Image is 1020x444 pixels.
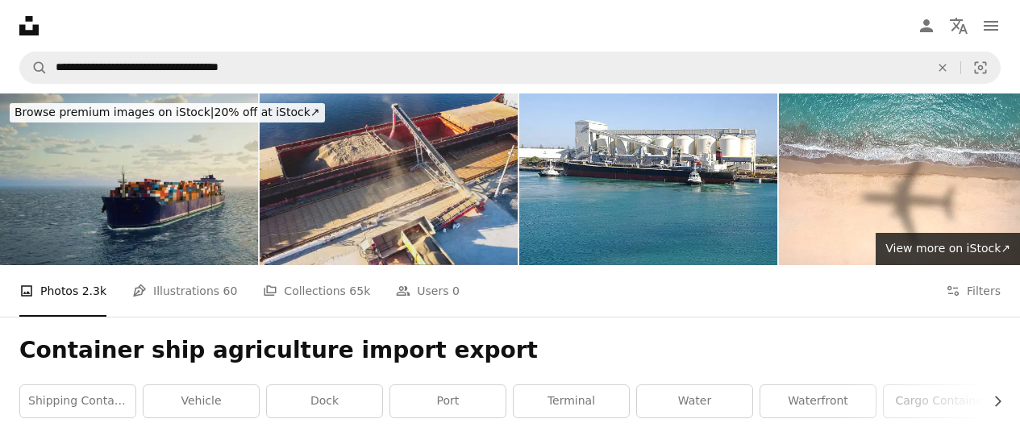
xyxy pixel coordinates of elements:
[260,93,518,265] img: Aerial view of big grain elevators on the sea. Loading of grain on ship. Port Ukraine. Cargo ship
[876,233,1020,265] a: View more on iStock↗
[132,265,237,317] a: Illustrations 60
[943,10,975,42] button: Language
[946,265,1001,317] button: Filters
[910,10,943,42] a: Log in / Sign up
[452,282,460,300] span: 0
[19,16,39,35] a: Home — Unsplash
[19,52,1001,84] form: Find visuals sitewide
[983,385,1001,417] button: scroll list to the right
[519,93,777,265] img: Wheat bulk ship
[223,282,238,300] span: 60
[20,385,135,417] a: shipping container
[349,282,370,300] span: 65k
[885,242,1010,255] span: View more on iStock ↗
[144,385,259,417] a: vehicle
[514,385,629,417] a: terminal
[263,265,370,317] a: Collections 65k
[925,52,960,83] button: Clear
[975,10,1007,42] button: Menu
[390,385,506,417] a: port
[961,52,1000,83] button: Visual search
[15,106,214,118] span: Browse premium images on iStock |
[267,385,382,417] a: dock
[760,385,876,417] a: waterfront
[637,385,752,417] a: water
[884,385,999,417] a: cargo container
[15,106,320,118] span: 20% off at iStock ↗
[396,265,460,317] a: Users 0
[20,52,48,83] button: Search Unsplash
[19,336,1001,365] h1: Container ship agriculture import export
